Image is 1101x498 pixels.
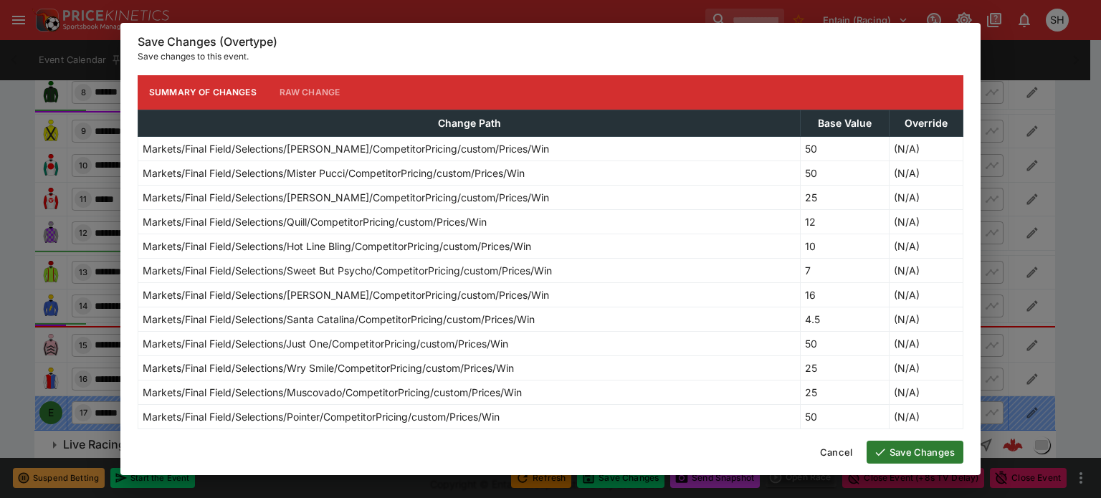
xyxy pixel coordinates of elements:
[801,234,890,258] td: 10
[890,307,963,331] td: (N/A)
[801,331,890,355] td: 50
[890,404,963,428] td: (N/A)
[890,258,963,282] td: (N/A)
[890,355,963,380] td: (N/A)
[890,331,963,355] td: (N/A)
[801,136,890,161] td: 50
[801,355,890,380] td: 25
[801,258,890,282] td: 7
[890,380,963,404] td: (N/A)
[143,166,525,181] p: Markets/Final Field/Selections/Mister Pucci/CompetitorPricing/custom/Prices/Win
[801,282,890,307] td: 16
[138,34,963,49] h6: Save Changes (Overtype)
[143,263,552,278] p: Markets/Final Field/Selections/Sweet But Psycho/CompetitorPricing/custom/Prices/Win
[143,409,500,424] p: Markets/Final Field/Selections/Pointer/CompetitorPricing/custom/Prices/Win
[143,360,514,375] p: Markets/Final Field/Selections/Wry Smile/CompetitorPricing/custom/Prices/Win
[268,75,352,110] button: Raw Change
[890,161,963,185] td: (N/A)
[138,49,963,64] p: Save changes to this event.
[138,110,801,136] th: Change Path
[801,209,890,234] td: 12
[143,336,508,351] p: Markets/Final Field/Selections/Just One/CompetitorPricing/custom/Prices/Win
[890,209,963,234] td: (N/A)
[890,136,963,161] td: (N/A)
[890,282,963,307] td: (N/A)
[867,441,963,464] button: Save Changes
[890,185,963,209] td: (N/A)
[801,404,890,428] td: 50
[890,234,963,258] td: (N/A)
[801,380,890,404] td: 25
[801,185,890,209] td: 25
[143,239,531,254] p: Markets/Final Field/Selections/Hot Line Bling/CompetitorPricing/custom/Prices/Win
[890,110,963,136] th: Override
[801,161,890,185] td: 50
[143,214,487,229] p: Markets/Final Field/Selections/Quill/CompetitorPricing/custom/Prices/Win
[143,141,549,156] p: Markets/Final Field/Selections/[PERSON_NAME]/CompetitorPricing/custom/Prices/Win
[143,287,549,302] p: Markets/Final Field/Selections/[PERSON_NAME]/CompetitorPricing/custom/Prices/Win
[143,190,549,205] p: Markets/Final Field/Selections/[PERSON_NAME]/CompetitorPricing/custom/Prices/Win
[801,110,890,136] th: Base Value
[811,441,861,464] button: Cancel
[138,75,268,110] button: Summary of Changes
[801,307,890,331] td: 4.5
[143,312,535,327] p: Markets/Final Field/Selections/Santa Catalina/CompetitorPricing/custom/Prices/Win
[143,385,522,400] p: Markets/Final Field/Selections/Muscovado/CompetitorPricing/custom/Prices/Win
